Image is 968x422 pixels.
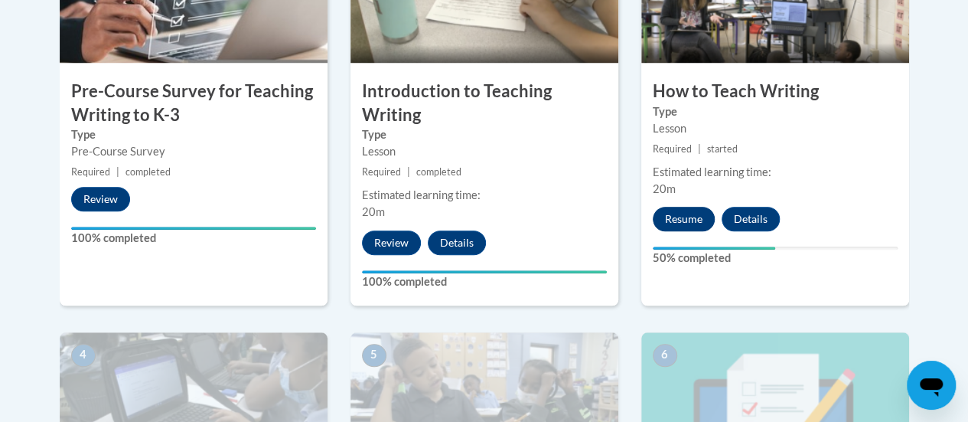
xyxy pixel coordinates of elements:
button: Details [722,207,780,231]
button: Details [428,231,486,255]
span: completed [125,166,171,178]
span: completed [416,166,461,178]
span: 6 [653,344,677,367]
div: Lesson [653,120,898,137]
label: 100% completed [71,230,316,247]
div: Estimated learning time: [362,187,607,204]
span: | [698,143,701,155]
span: | [407,166,410,178]
div: Your progress [653,247,775,250]
h3: Pre-Course Survey for Teaching Writing to K-3 [60,80,328,127]
label: Type [653,103,898,120]
button: Review [71,187,130,211]
h3: How to Teach Writing [641,80,909,103]
div: Pre-Course Survey [71,143,316,160]
div: Your progress [362,270,607,273]
span: Required [653,143,692,155]
h3: Introduction to Teaching Writing [350,80,618,127]
button: Resume [653,207,715,231]
label: 50% completed [653,250,898,267]
div: Estimated learning time: [653,164,898,181]
span: Required [71,166,110,178]
label: Type [362,126,607,143]
label: 100% completed [362,273,607,290]
span: 20m [362,205,385,218]
div: Your progress [71,227,316,230]
span: 5 [362,344,386,367]
div: Lesson [362,143,607,160]
span: 20m [653,182,676,195]
span: 4 [71,344,96,367]
label: Type [71,126,316,143]
span: Required [362,166,401,178]
span: | [116,166,119,178]
span: started [707,143,738,155]
iframe: Button to launch messaging window [907,361,956,410]
button: Review [362,231,421,255]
